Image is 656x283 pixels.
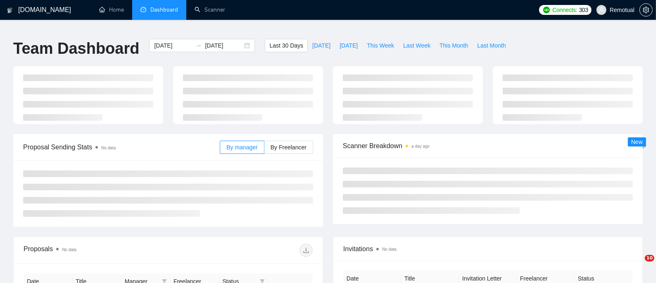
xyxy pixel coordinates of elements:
button: [DATE] [308,39,335,52]
a: searchScanner [195,6,225,13]
span: 10 [645,255,654,261]
span: By manager [226,144,257,151]
span: swap-right [195,42,202,49]
button: setting [639,3,653,17]
button: Last 30 Days [265,39,308,52]
time: a day ago [411,144,430,149]
span: This Month [440,41,468,50]
span: Connects: [552,5,577,14]
input: Start date [154,41,192,50]
span: Scanner Breakdown [343,141,633,151]
span: 303 [579,5,588,14]
span: [DATE] [312,41,330,50]
input: End date [205,41,242,50]
img: logo [7,4,13,17]
span: to [195,42,202,49]
span: dashboard [140,7,146,12]
span: By Freelancer [271,144,307,151]
span: Last Week [403,41,430,50]
span: Invitations [343,244,632,254]
a: homeHome [99,6,124,13]
button: [DATE] [335,39,362,52]
span: Last 30 Days [269,41,303,50]
iframe: Intercom live chat [628,255,648,275]
img: upwork-logo.png [543,7,550,13]
span: No data [62,247,76,252]
span: No data [101,146,116,150]
button: This Month [435,39,473,52]
button: This Week [362,39,399,52]
span: Dashboard [150,6,178,13]
span: New [631,139,643,145]
button: Last Week [399,39,435,52]
span: [DATE] [340,41,358,50]
span: This Week [367,41,394,50]
span: No data [382,247,397,252]
span: Last Month [477,41,506,50]
span: Proposal Sending Stats [23,142,220,152]
span: user [599,7,604,13]
h1: Team Dashboard [13,39,139,58]
button: Last Month [473,39,510,52]
a: setting [639,7,653,13]
span: setting [640,7,652,13]
div: Proposals [24,244,168,257]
